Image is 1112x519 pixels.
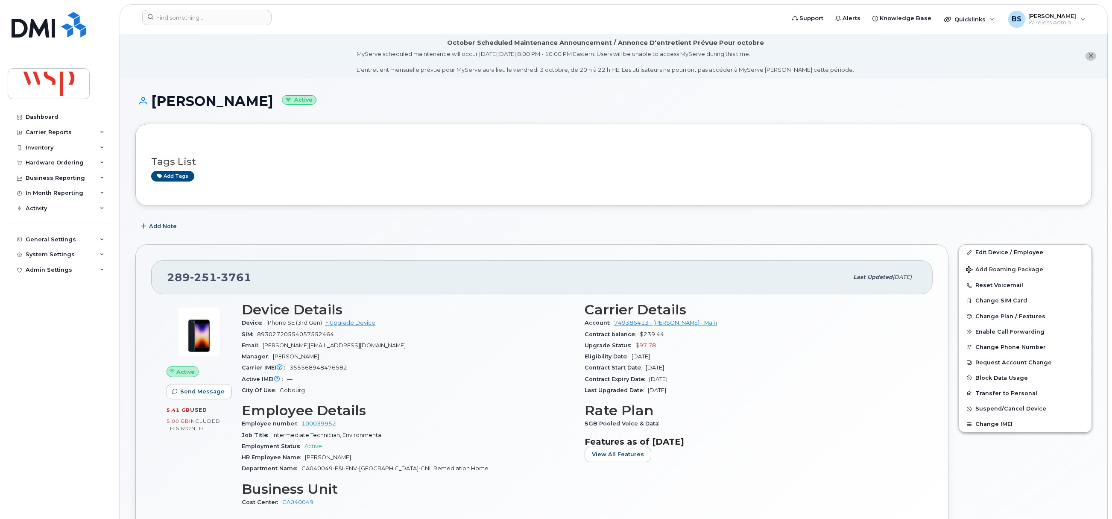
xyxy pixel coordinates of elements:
span: used [190,407,207,413]
span: [PERSON_NAME][EMAIL_ADDRESS][DOMAIN_NAME] [263,342,406,349]
span: SIM [242,331,257,337]
h3: Rate Plan [585,403,917,418]
span: Intermediate Technician, Environmental [272,432,383,438]
span: View All Features [592,450,644,458]
button: Transfer to Personal [959,386,1092,401]
span: Eligibility Date [585,353,632,360]
span: Contract Expiry Date [585,376,649,382]
a: Add tags [151,171,194,182]
span: Send Message [180,387,225,396]
span: Last Upgraded Date [585,387,648,393]
span: 3761 [217,271,252,284]
img: image20231002-3703462-1angbar.jpeg [173,306,225,358]
button: Enable Call Forwarding [959,324,1092,340]
span: Cobourg [280,387,305,393]
button: View All Features [585,447,651,462]
button: Request Account Change [959,355,1092,370]
span: Enable Call Forwarding [975,328,1045,335]
span: Change Plan / Features [975,313,1045,320]
span: Employee number [242,420,301,427]
span: Cost Center [242,499,282,505]
span: 355568948476582 [290,364,347,371]
span: Carrier IMEI [242,364,290,371]
span: 251 [190,271,217,284]
span: HR Employee Name [242,454,305,460]
span: $97.78 [635,342,656,349]
button: Change Plan / Features [959,309,1092,324]
span: [DATE] [632,353,650,360]
span: [DATE] [893,274,912,280]
span: Last updated [853,274,893,280]
span: — [287,376,293,382]
button: Suspend/Cancel Device [959,401,1092,416]
div: October Scheduled Maintenance Announcement / Annonce D'entretient Prévue Pour octobre [447,38,764,47]
button: Change Phone Number [959,340,1092,355]
small: Active [282,95,316,105]
span: Employment Status [242,443,304,449]
span: Add Roaming Package [966,266,1043,274]
h3: Features as of [DATE] [585,437,917,447]
span: 5.00 GB [167,418,189,424]
a: CA040049 [282,499,313,505]
span: Department Name [242,465,301,472]
h3: Business Unit [242,481,574,497]
span: Upgrade Status [585,342,635,349]
span: Active [176,368,195,376]
h3: Tags List [151,156,1076,167]
button: Reset Voicemail [959,278,1092,293]
span: [DATE] [649,376,667,382]
span: City Of Use [242,387,280,393]
span: Suspend/Cancel Device [975,406,1046,412]
button: Change SIM Card [959,293,1092,308]
h3: Carrier Details [585,302,917,317]
span: $239.44 [640,331,664,337]
span: iPhone SE (3rd Gen) [266,320,322,326]
span: Device [242,320,266,326]
button: Block Data Usage [959,370,1092,386]
span: Email [242,342,263,349]
span: 289 [167,271,252,284]
button: close notification [1086,52,1096,61]
span: 5.41 GB [167,407,190,413]
span: included this month [167,418,220,432]
span: Add Note [149,222,177,230]
button: Send Message [167,384,232,399]
span: [PERSON_NAME] [273,353,319,360]
a: Edit Device / Employee [959,245,1092,260]
h1: [PERSON_NAME] [135,94,1092,108]
span: Active IMEI [242,376,287,382]
a: 100039952 [301,420,336,427]
span: CA040049-E&I-ENV-[GEOGRAPHIC_DATA]-CNL Remediation Home [301,465,489,472]
div: MyServe scheduled maintenance will occur [DATE][DATE] 8:00 PM - 10:00 PM Eastern. Users will be u... [357,50,854,74]
button: Add Roaming Package [959,260,1092,278]
span: [DATE] [648,387,666,393]
span: 89302720554057552464 [257,331,334,337]
button: Add Note [135,219,184,234]
span: 5GB Pooled Voice & Data [585,420,663,427]
a: 749386413 - [PERSON_NAME] - Main [614,320,717,326]
span: Job Title [242,432,272,438]
span: Contract balance [585,331,640,337]
span: Account [585,320,614,326]
span: [DATE] [646,364,664,371]
a: + Upgrade Device [325,320,375,326]
button: Change IMEI [959,416,1092,432]
span: Contract Start Date [585,364,646,371]
h3: Device Details [242,302,574,317]
h3: Employee Details [242,403,574,418]
span: Active [304,443,322,449]
span: Manager [242,353,273,360]
span: [PERSON_NAME] [305,454,351,460]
